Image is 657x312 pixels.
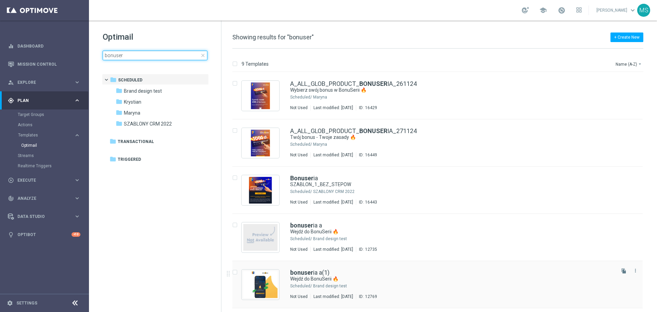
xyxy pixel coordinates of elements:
[109,156,116,162] i: folder
[311,294,356,299] div: Last modified: [DATE]
[290,247,308,252] div: Not Used
[18,133,74,137] div: Templates
[290,181,614,188] div: SZABLON_1_BEZ_STEPOW
[290,270,330,276] a: bonuseria a(1)
[8,195,14,201] i: track_changes
[116,98,123,105] i: folder
[8,55,80,73] div: Mission Control
[8,80,81,85] button: person_search Explore keyboard_arrow_right
[290,276,614,282] div: Wejdź do BonuSerii 🔥
[356,105,377,110] div: ID:
[8,98,81,103] div: gps_fixed Plan keyboard_arrow_right
[8,213,74,220] div: Data Studio
[8,97,14,104] i: gps_fixed
[18,151,88,161] div: Streams
[356,294,377,299] div: ID:
[7,300,13,306] i: settings
[290,283,312,289] div: Scheduled/
[313,94,614,100] div: Scheduled/Maryna
[74,132,80,139] i: keyboard_arrow_right
[290,294,308,299] div: Not Used
[615,60,643,68] button: Name (A-Z)arrow_drop_down
[18,122,71,128] a: Actions
[18,130,88,151] div: Templates
[290,142,312,147] div: Scheduled/
[116,109,123,116] i: folder
[18,153,71,158] a: Streams
[18,112,71,117] a: Target Groups
[18,120,88,130] div: Actions
[8,43,81,49] button: equalizer Dashboard
[290,87,614,93] div: Wybierz swój bonus w BonuSerii 🔥
[8,177,14,183] i: play_circle_outline
[243,82,278,109] img: 16429.jpeg
[103,31,207,42] h1: Optimail
[74,79,80,86] i: keyboard_arrow_right
[103,51,207,60] input: Search Template
[21,140,88,151] div: Optimail
[17,55,80,73] a: Mission Control
[116,120,123,127] i: folder
[8,232,14,238] i: lightbulb
[365,199,377,205] div: 16443
[290,229,598,235] a: Wejdź do BonuSerii 🔥
[621,268,627,274] i: file_copy
[74,177,80,183] i: keyboard_arrow_right
[200,53,206,58] span: close
[365,247,377,252] div: 12735
[8,62,81,67] button: Mission Control
[365,294,377,299] div: 12769
[313,189,614,194] div: Scheduled/SZABLONY CRM 2022
[109,138,116,145] i: folder
[290,222,313,229] b: bonuser
[243,271,278,298] img: 12769.jpeg
[539,6,547,14] span: school
[311,247,356,252] div: Last modified: [DATE]
[610,32,643,42] button: + Create New
[72,232,80,237] div: +10
[17,178,74,182] span: Execute
[8,232,81,237] button: lightbulb Optibot +10
[18,109,88,120] div: Target Groups
[290,174,313,182] b: Bonuser
[226,167,656,214] div: Press SPACE to select this row.
[365,105,377,110] div: 16429
[290,189,312,194] div: Scheduled/
[243,224,278,251] img: noPreview.jpg
[21,143,71,148] a: Optimail
[8,43,14,49] i: equalizer
[232,34,314,41] span: Showing results for "bonuser"
[17,225,72,244] a: Optibot
[311,199,356,205] div: Last modified: [DATE]
[637,61,643,67] i: arrow_drop_down
[243,130,278,156] img: 16449.jpeg
[18,132,81,138] div: Templates keyboard_arrow_right
[290,87,598,93] a: Wybierz swój bonus w BonuSerii 🔥
[18,163,71,169] a: Realtime Triggers
[637,4,650,17] div: MS
[8,195,74,201] div: Analyze
[118,156,141,162] span: Triggered
[632,266,639,275] button: more_vert
[124,88,162,94] span: Brand design test
[8,178,81,183] button: play_circle_outline Execute keyboard_arrow_right
[290,134,598,141] a: Twój bonus - Twoje zasady 🔥
[313,142,614,147] div: Scheduled/Maryna
[243,177,278,204] img: 16443.jpeg
[290,134,614,141] div: Twój bonus - Twoje zasady 🔥
[290,152,308,158] div: Not Used
[242,61,269,67] p: 9 Templates
[290,222,322,229] a: bonuseria a
[359,127,387,134] b: BONUSER
[118,139,154,145] span: Transactional
[8,214,81,219] button: Data Studio keyboard_arrow_right
[226,214,656,261] div: Press SPACE to select this row.
[110,76,117,83] i: folder
[18,161,88,171] div: Realtime Triggers
[17,196,74,200] span: Analyze
[359,80,387,87] b: BONUSER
